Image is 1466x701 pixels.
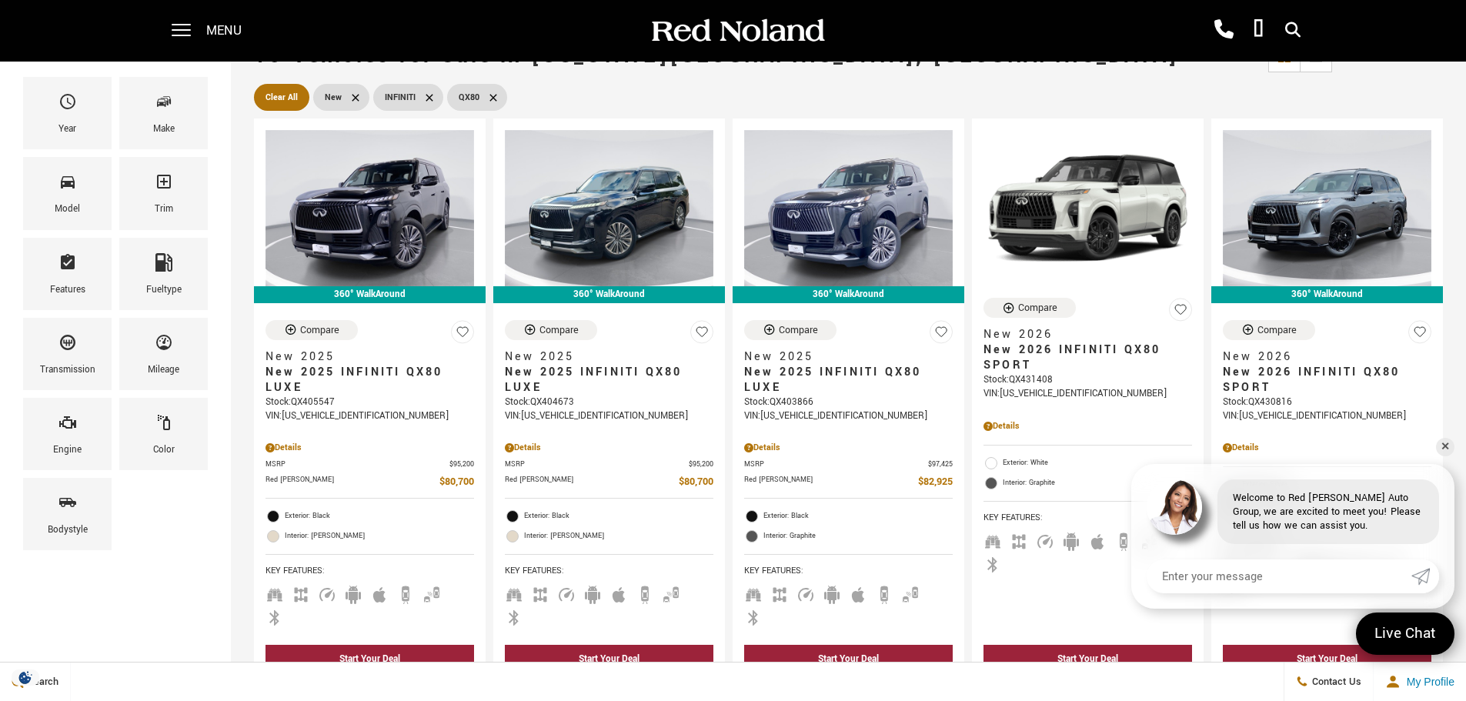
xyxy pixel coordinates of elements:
div: Features [50,282,85,299]
span: AWD [1010,534,1028,546]
div: Fueltype [146,282,182,299]
div: Compare [539,323,579,337]
span: Exterior: Black [285,509,474,524]
div: VIN: [US_VEHICLE_IDENTIFICATION_NUMBER] [744,409,953,423]
span: Backup Camera [875,587,893,599]
div: Make [153,121,175,138]
span: Engine [58,409,77,442]
span: Transmission [58,329,77,362]
img: Agent profile photo [1147,479,1202,535]
img: 2026 INFINITI QX80 SPORT [983,130,1192,286]
span: Third Row Seats [983,534,1002,546]
span: Backup Camera [636,587,654,599]
span: Bluetooth [983,557,1002,569]
div: ColorColor [119,398,208,470]
span: Apple Car-Play [609,587,628,599]
div: Bodystyle [48,522,88,539]
span: Red [PERSON_NAME] [265,474,439,490]
span: Bluetooth [265,610,284,622]
div: VIN: [US_VEHICLE_IDENTIFICATION_NUMBER] [505,409,713,423]
span: New 2026 INFINITI QX80 SPORT [983,342,1180,373]
a: Submit [1411,559,1439,593]
span: Third Row Seats [744,587,763,599]
span: Adaptive Cruise Control [318,587,336,599]
span: $97,425 [928,459,953,470]
span: New 2025 INFINITI QX80 LUXE [744,365,941,396]
div: 360° WalkAround [254,286,486,303]
div: Model [55,201,80,218]
button: Save Vehicle [930,320,953,350]
a: MSRP $95,200 [265,459,474,470]
button: Save Vehicle [451,320,474,350]
span: $80,700 [679,474,713,490]
div: Compare [1018,301,1057,315]
button: Compare Vehicle [265,320,358,340]
span: MSRP [744,459,928,470]
button: Compare Vehicle [983,298,1076,318]
input: Enter your message [1147,559,1411,593]
a: Red [PERSON_NAME] $80,700 [265,474,474,490]
span: Make [155,88,173,121]
div: MakeMake [119,77,208,149]
span: Exterior: White [1003,456,1192,471]
section: Click to Open Cookie Consent Modal [8,669,43,686]
a: New 2025New 2025 INFINITI QX80 LUXE [744,349,953,396]
span: Android Auto [583,587,602,599]
span: $82,925 [918,474,953,490]
div: 360° WalkAround [1211,286,1443,303]
span: MSRP [505,459,689,470]
img: 2025 INFINITI QX80 LUXE [265,130,474,286]
a: New 2025New 2025 INFINITI QX80 LUXE [505,349,713,396]
span: Apple Car-Play [849,587,867,599]
div: Stock : QX404673 [505,396,713,409]
div: Year [58,121,76,138]
button: Save Vehicle [690,320,713,350]
span: Exterior: Black [763,509,953,524]
span: Mileage [155,329,173,362]
span: Trim [155,169,173,201]
div: Pricing Details - New 2025 INFINITI QX80 LUXE With Navigation & 4WD [265,441,474,455]
div: FueltypeFueltype [119,238,208,310]
span: New [325,88,342,107]
span: Backup Camera [1114,534,1133,546]
span: My Profile [1401,676,1454,688]
span: New 2025 [744,349,941,365]
div: Start Your Deal [744,645,953,673]
div: Welcome to Red [PERSON_NAME] Auto Group, we are excited to meet you! Please tell us how we can as... [1217,479,1439,544]
span: INFINITI [385,88,416,107]
span: Android Auto [1062,534,1080,546]
span: Exterior: Black [524,509,713,524]
div: Stock : QX403866 [744,396,953,409]
span: Red [PERSON_NAME] [505,474,679,490]
div: Transmission [40,362,95,379]
span: AWD [770,587,789,599]
div: Start Your Deal [1297,653,1357,666]
span: Bluetooth [744,610,763,622]
span: Apple Car-Play [1088,534,1107,546]
div: Pricing Details - New 2025 INFINITI QX80 LUXE With Navigation & 4WD [505,441,713,455]
span: Blind Spot Monitor [901,587,920,599]
span: Interior: Graphite [763,529,953,544]
button: Compare Vehicle [1223,320,1315,340]
span: Adaptive Cruise Control [1036,534,1054,546]
button: Compare Vehicle [505,320,597,340]
div: Start Your Deal [1057,653,1118,666]
div: FeaturesFeatures [23,238,112,310]
span: AWD [292,587,310,599]
div: BodystyleBodystyle [23,478,112,550]
span: MSRP [265,459,449,470]
span: Color [155,409,173,442]
div: VIN: [US_VEHICLE_IDENTIFICATION_NUMBER] [983,387,1192,401]
span: Interior: Graphite [1003,476,1192,491]
span: Contact Us [1308,675,1361,689]
span: Red [PERSON_NAME] [744,474,918,490]
span: Fueltype [155,249,173,282]
div: Stock : QX431408 [983,373,1192,387]
span: Bluetooth [505,610,523,622]
span: Live Chat [1367,623,1444,644]
span: Third Row Seats [265,587,284,599]
div: 360° WalkAround [733,286,964,303]
button: Open user profile menu [1374,663,1466,701]
button: Save Vehicle [1169,298,1192,328]
span: $95,200 [449,459,474,470]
